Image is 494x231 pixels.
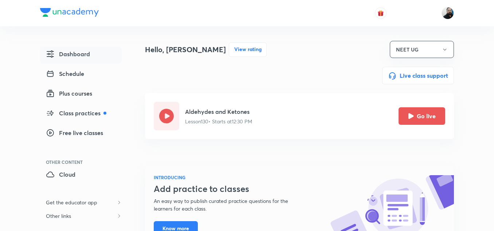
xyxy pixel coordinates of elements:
[145,44,226,55] h4: Hello, [PERSON_NAME]
[377,10,384,16] img: avatar
[429,203,486,223] iframe: Help widget launcher
[40,106,122,123] a: Class practices
[46,89,92,98] span: Plus courses
[46,69,84,78] span: Schedule
[40,8,99,19] a: Company Logo
[40,8,99,17] img: Company Logo
[375,7,387,19] button: avatar
[399,107,445,125] button: Go live
[154,174,306,181] h6: INTRODUCING
[40,86,122,103] a: Plus courses
[46,170,75,179] span: Cloud
[40,47,122,63] a: Dashboard
[40,66,122,83] a: Schedule
[390,41,454,58] button: NEET UG
[46,160,122,164] div: Other Content
[40,167,122,184] a: Cloud
[46,109,106,118] span: Class practices
[185,107,252,116] h5: Aldehydes and Ketones
[382,67,454,84] button: Live class support
[185,118,252,125] p: Lesson 130 • Starts at 12:30 PM
[40,196,103,209] h6: Get the educator app
[154,184,306,194] h3: Add practice to classes
[40,126,122,142] a: Free live classes
[46,128,103,137] span: Free live classes
[46,50,90,58] span: Dashboard
[154,197,306,212] p: An easy way to publish curated practice questions for the learners for each class.
[229,42,267,57] button: View rating
[442,7,454,19] img: Sumit Kumar Agrawal
[40,209,77,223] h6: Other links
